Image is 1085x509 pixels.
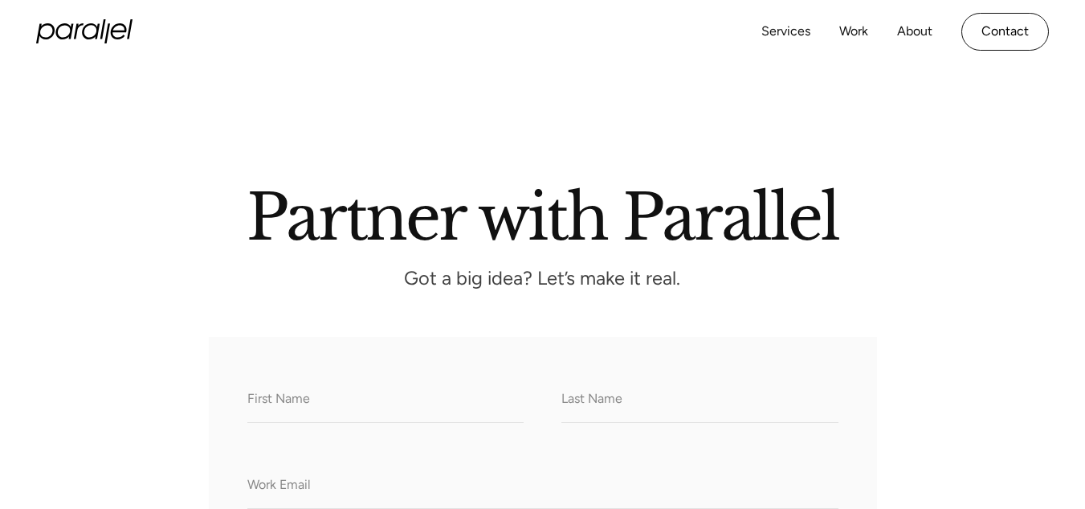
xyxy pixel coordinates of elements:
[839,20,868,43] a: Work
[301,272,783,285] p: Got a big idea? Let’s make it real.
[561,379,838,423] input: Last Name
[247,465,838,509] input: Work Email
[100,187,984,240] h2: Partner with Parallel
[36,19,133,43] a: home
[761,20,810,43] a: Services
[247,379,524,423] input: First Name
[961,13,1049,51] a: Contact
[897,20,932,43] a: About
